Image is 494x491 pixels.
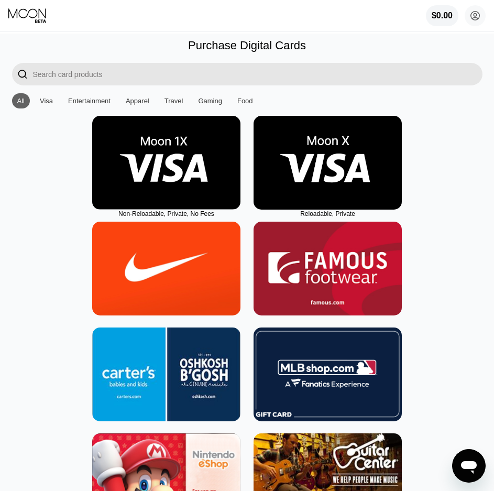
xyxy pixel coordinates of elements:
[40,97,53,105] div: Visa
[17,97,25,105] div: All
[188,39,306,52] div: Purchase Digital Cards
[33,63,482,85] input: Search card products
[164,97,183,105] div: Travel
[432,11,453,20] div: $0.00
[426,5,458,26] div: $0.00
[68,97,111,105] div: Entertainment
[12,63,33,85] div: 
[193,93,227,108] div: Gaming
[452,449,486,483] iframe: Кнопка запуска окна обмена сообщениями
[17,68,28,80] div: 
[63,93,116,108] div: Entertainment
[198,97,222,105] div: Gaming
[126,97,149,105] div: Apparel
[237,97,253,105] div: Food
[12,93,30,108] div: All
[159,93,189,108] div: Travel
[92,210,240,217] div: Non-Reloadable, Private, No Fees
[254,210,402,217] div: Reloadable, Private
[232,93,258,108] div: Food
[120,93,155,108] div: Apparel
[35,93,58,108] div: Visa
